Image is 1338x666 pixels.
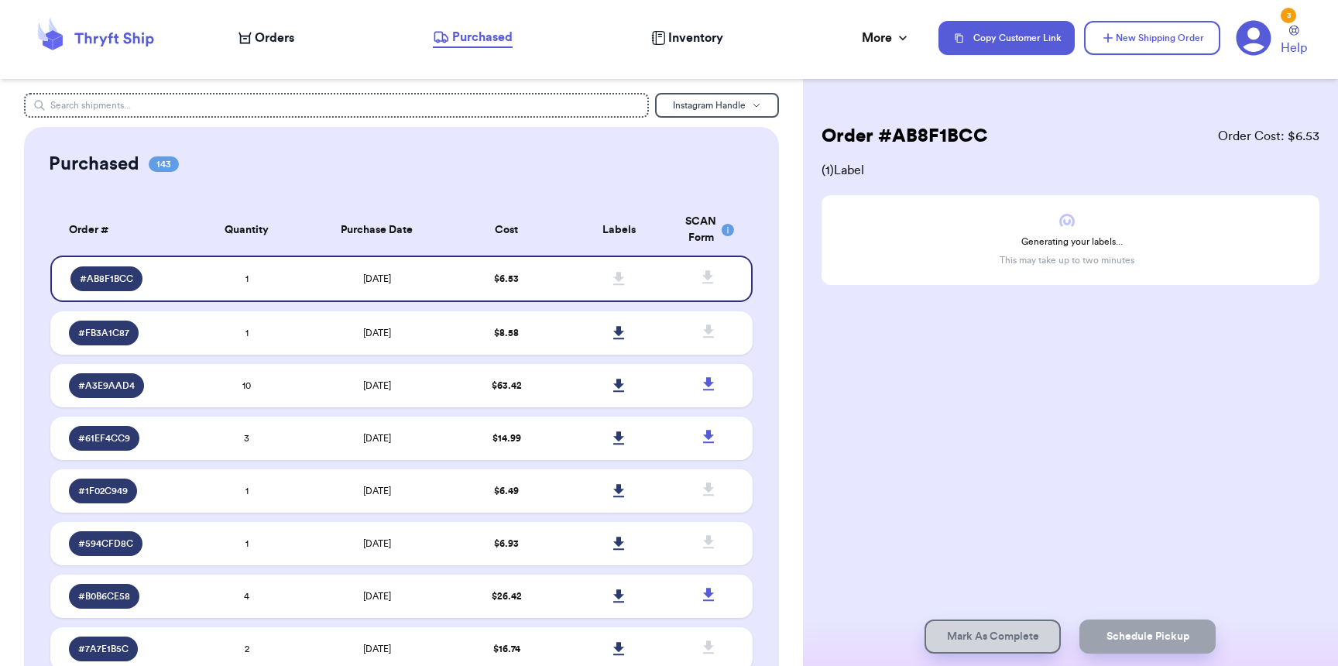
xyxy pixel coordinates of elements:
a: Orders [238,29,294,47]
span: $ 6.93 [494,539,519,548]
span: $ 16.74 [493,644,520,654]
span: 1 [245,274,249,283]
span: 1 [245,328,249,338]
span: 3 [244,434,249,443]
div: 3 [1281,8,1296,23]
button: Mark As Complete [925,620,1061,654]
span: $ 63.42 [492,381,522,390]
div: More [862,29,911,47]
span: Help [1281,39,1307,57]
span: $ 26.42 [492,592,522,601]
button: Copy Customer Link [938,21,1075,55]
span: 143 [149,156,179,172]
button: New Shipping Order [1084,21,1220,55]
span: # AB8F1BCC [80,273,133,285]
span: [DATE] [363,644,391,654]
span: [DATE] [363,274,391,283]
a: Inventory [651,29,723,47]
a: 3 [1236,20,1271,56]
span: [DATE] [363,434,391,443]
span: $ 6.49 [494,486,519,496]
span: Orders [255,29,294,47]
span: $ 6.53 [494,274,519,283]
span: $ 14.99 [492,434,521,443]
span: 10 [242,381,251,390]
a: Purchased [433,28,513,48]
h2: Purchased [49,152,139,177]
span: $ 8.58 [494,328,519,338]
a: Help [1281,26,1307,57]
span: Inventory [668,29,723,47]
span: [DATE] [363,486,391,496]
span: 4 [244,592,249,601]
span: ( 1 ) Label [822,161,1319,180]
span: 2 [245,644,249,654]
button: Schedule Pickup [1079,620,1216,654]
th: Purchase Date [303,204,450,256]
span: 1 [245,539,249,548]
th: Quantity [190,204,303,256]
span: # B0B6CE58 [78,590,130,602]
span: Purchased [452,28,513,46]
input: Search shipments... [24,93,649,118]
span: # 1F02C949 [78,485,128,497]
span: # 7A7E1B5C [78,643,129,655]
span: # 594CFD8C [78,537,133,550]
span: Order Cost: $ 6.53 [1218,127,1319,146]
span: [DATE] [363,381,391,390]
th: Labels [563,204,675,256]
span: Generating your labels... [1021,235,1123,248]
span: 1 [245,486,249,496]
h2: Order # AB8F1BCC [822,124,988,149]
span: Instagram Handle [673,101,746,110]
th: Order # [50,204,190,256]
span: # 61EF4CC9 [78,432,130,445]
span: [DATE] [363,592,391,601]
th: Cost [451,204,563,256]
span: [DATE] [363,328,391,338]
button: Instagram Handle [655,93,779,118]
span: # A3E9AAD4 [78,379,135,392]
p: This may take up to two minutes [1000,254,1134,266]
span: [DATE] [363,539,391,548]
span: # FB3A1C87 [78,327,129,339]
div: SCAN Form [684,214,734,246]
